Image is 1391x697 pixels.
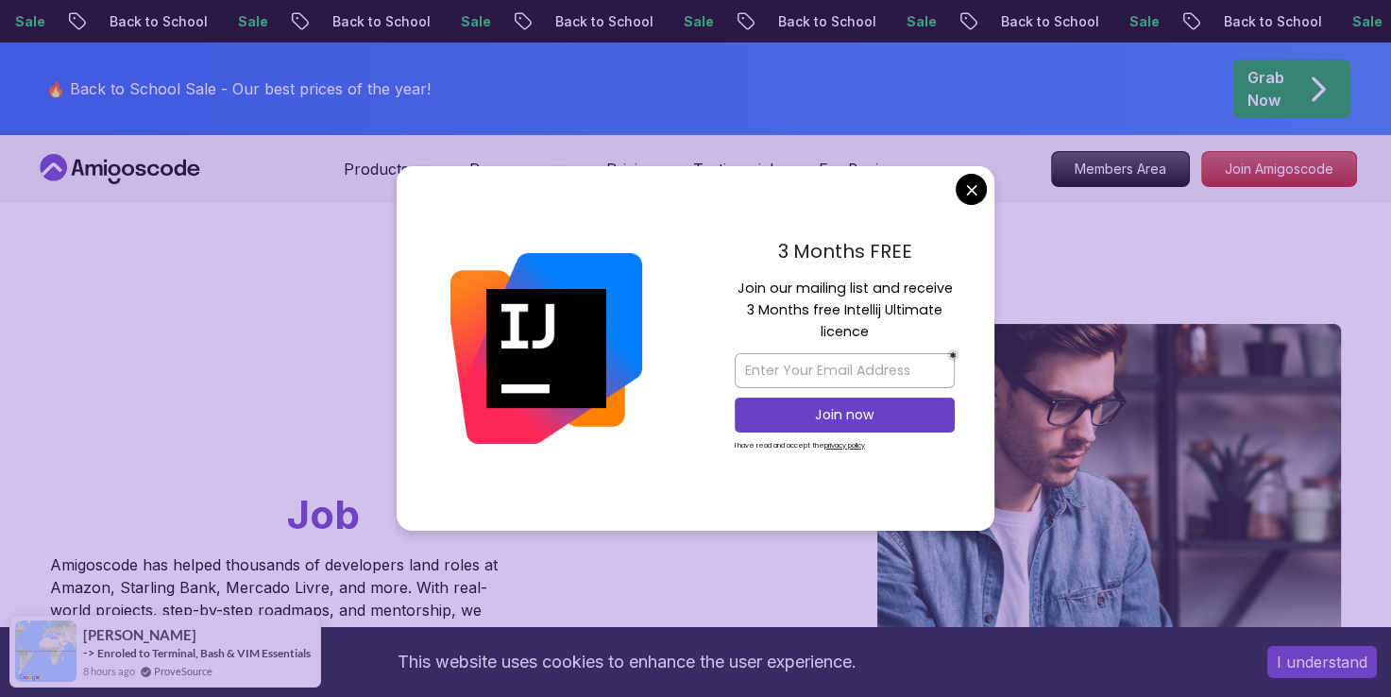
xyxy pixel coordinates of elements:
[287,490,360,538] span: Job
[90,12,218,31] p: Back to School
[83,663,135,679] span: 8 hours ago
[981,12,1110,31] p: Back to School
[83,645,95,660] span: ->
[344,158,432,195] button: Products
[218,12,279,31] p: Sale
[50,324,570,542] h1: Go From Learning to Hired: Master Java, Spring Boot & Cloud Skills That Get You the
[50,553,503,644] p: Amigoscode has helped thousands of developers land roles at Amazon, Starling Bank, Mercado Livre,...
[14,641,1239,683] div: This website uses cookies to enhance the user experience.
[83,627,196,643] span: [PERSON_NAME]
[819,158,911,180] a: For Business
[469,158,568,195] button: Resources
[313,12,441,31] p: Back to School
[693,158,781,180] a: Testimonials
[344,158,409,180] p: Products
[1247,66,1284,111] p: Grab Now
[1052,152,1189,186] p: Members Area
[154,663,212,679] a: ProveSource
[441,12,501,31] p: Sale
[758,12,887,31] p: Back to School
[469,158,546,180] p: Resources
[1201,151,1357,187] a: Join Amigoscode
[1202,152,1356,186] p: Join Amigoscode
[887,12,947,31] p: Sale
[1110,12,1170,31] p: Sale
[46,77,431,100] p: 🔥 Back to School Sale - Our best prices of the year!
[97,645,311,661] a: Enroled to Terminal, Bash & VIM Essentials
[664,12,724,31] p: Sale
[535,12,664,31] p: Back to School
[1267,646,1377,678] button: Accept cookies
[1051,151,1190,187] a: Members Area
[1204,12,1332,31] p: Back to School
[15,620,76,682] img: provesource social proof notification image
[606,158,655,180] a: Pricing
